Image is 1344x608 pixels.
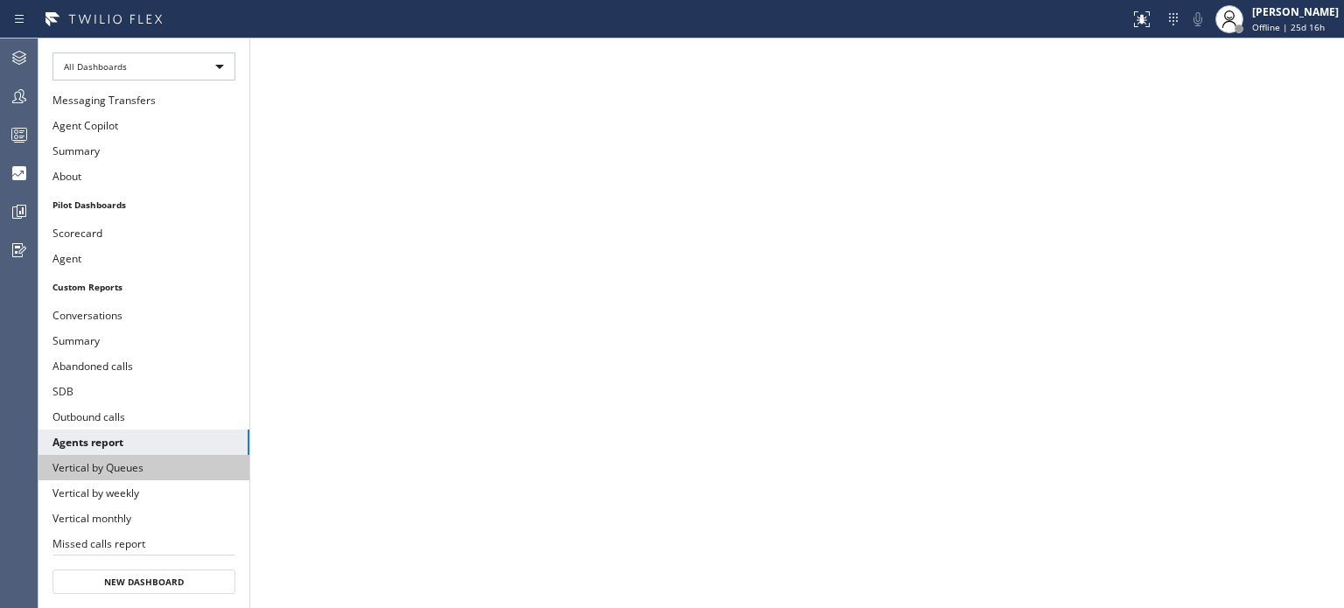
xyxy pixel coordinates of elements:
button: Mute [1186,7,1210,31]
button: Conversations [38,303,249,328]
button: Outbound calls [38,404,249,430]
iframe: dashboard_bc7dd3fffadd [250,38,1344,608]
button: Agent [38,246,249,271]
button: About [38,164,249,189]
button: Summary [38,328,249,353]
button: Vertical monthly [38,506,249,531]
button: Summary [38,138,249,164]
button: Scorecard [38,220,249,246]
div: [PERSON_NAME] [1252,4,1339,19]
button: Agents report [38,430,249,455]
button: Abandoned calls [38,353,249,379]
button: New Dashboard [52,570,235,594]
li: Pilot Dashboards [38,193,249,216]
button: Vertical by weekly [38,480,249,506]
div: All Dashboards [52,52,235,80]
button: Agent Copilot [38,113,249,138]
button: Missed calls report [38,531,249,556]
button: SDB [38,379,249,404]
button: Vertical by Queues [38,455,249,480]
button: Messaging Transfers [38,87,249,113]
li: Custom Reports [38,276,249,298]
span: Offline | 25d 16h [1252,21,1325,33]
